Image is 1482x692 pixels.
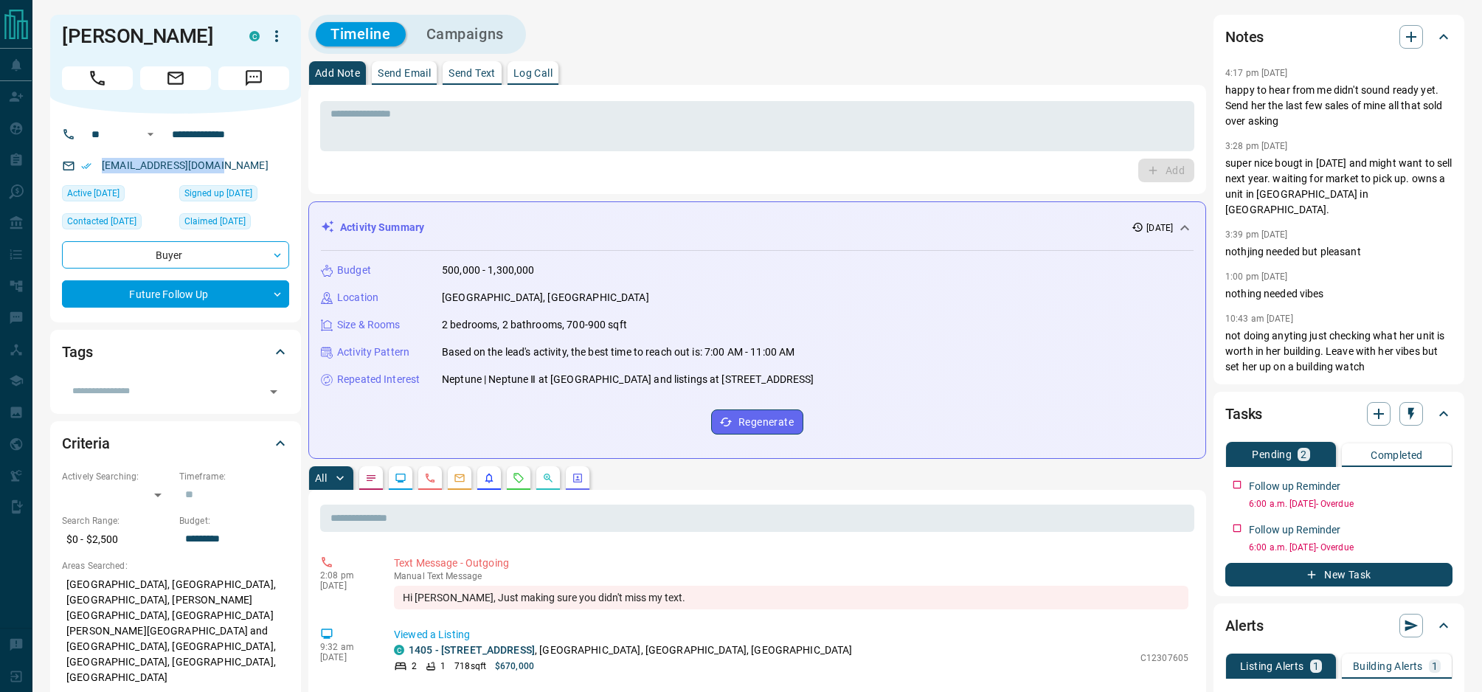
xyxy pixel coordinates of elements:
p: Location [337,290,378,305]
p: nothjing needed but pleasant [1225,244,1452,260]
p: Based on the lead's activity, the best time to reach out is: 7:00 AM - 11:00 AM [442,345,794,360]
p: 3:28 pm [DATE] [1225,141,1288,151]
svg: Email Verified [81,161,91,171]
svg: Calls [424,472,436,484]
p: All [315,473,327,483]
span: Contacted [DATE] [67,214,136,229]
span: Claimed [DATE] [184,214,246,229]
h2: Tags [62,340,92,364]
div: condos.ca [394,645,404,655]
svg: Requests [513,472,524,484]
p: [DATE] [320,652,372,662]
div: Tasks [1225,396,1452,432]
a: [EMAIL_ADDRESS][DOMAIN_NAME] [102,159,269,171]
div: Hi [PERSON_NAME], Just making sure you didn't miss my text. [394,586,1188,609]
p: Completed [1371,450,1423,460]
p: Timeframe: [179,470,289,483]
p: 500,000 - 1,300,000 [442,263,535,278]
p: $670,000 [495,660,534,673]
p: C12307605 [1140,651,1188,665]
p: Send Text [449,68,496,78]
button: New Task [1225,563,1452,587]
p: Listing Alerts [1240,661,1304,671]
div: Notes [1225,19,1452,55]
p: Follow up Reminder [1249,479,1340,494]
p: , [GEOGRAPHIC_DATA], [GEOGRAPHIC_DATA], [GEOGRAPHIC_DATA] [409,643,853,658]
p: 2 [412,660,417,673]
div: Fri Jan 12 2024 [179,213,289,234]
p: 718 sqft [454,660,486,673]
div: Activity Summary[DATE] [321,214,1194,241]
p: not doing anyting just checking what her unit is worth in her building. Leave with her vibes but ... [1225,328,1452,375]
p: Text Message - Outgoing [394,556,1188,571]
p: 2 [1301,449,1306,460]
p: Neptune | Neptune Ⅱ at [GEOGRAPHIC_DATA] and listings at [STREET_ADDRESS] [442,372,814,387]
svg: Emails [454,472,465,484]
button: Timeline [316,22,406,46]
p: 1 [1432,661,1438,671]
p: Budget: [179,514,289,527]
svg: Listing Alerts [483,472,495,484]
p: 10:43 am [DATE] [1225,314,1293,324]
p: Search Range: [62,514,172,527]
p: 2:08 pm [320,570,372,581]
p: Viewed a Listing [394,627,1188,643]
div: Alerts [1225,608,1452,643]
p: happy to hear from me didn't sound ready yet. Send her the last few sales of mine all that sold o... [1225,83,1452,129]
p: Add Note [315,68,360,78]
p: Activity Summary [340,220,424,235]
span: Active [DATE] [67,186,120,201]
p: Building Alerts [1353,661,1423,671]
svg: Opportunities [542,472,554,484]
p: super nice bougt in [DATE] and might want to sell next year. waiting for market to pick up. owns ... [1225,156,1452,218]
p: Follow up Reminder [1249,522,1340,538]
p: $0 - $2,500 [62,527,172,552]
p: 2 bedrooms, 2 bathrooms, 700-900 sqft [442,317,627,333]
p: [DATE] [320,581,372,591]
div: Tags [62,334,289,370]
div: Criteria [62,426,289,461]
p: 1 [440,660,446,673]
p: nothing needed vibes [1225,286,1452,302]
p: 9:32 am [320,642,372,652]
div: Buyer [62,241,289,269]
p: Log Call [513,68,553,78]
h2: Criteria [62,432,110,455]
div: condos.ca [249,31,260,41]
h2: Tasks [1225,402,1262,426]
svg: Lead Browsing Activity [395,472,406,484]
button: Regenerate [711,409,803,435]
div: Tue Nov 29 2016 [179,185,289,206]
p: Areas Searched: [62,559,289,572]
p: Text Message [394,571,1188,581]
p: 6:00 a.m. [DATE] - Overdue [1249,541,1452,554]
div: Mon Aug 11 2025 [62,185,172,206]
button: Campaigns [412,22,519,46]
p: 6:00 a.m. [DATE] - Overdue [1249,497,1452,511]
p: 1:00 pm [DATE] [1225,271,1288,282]
p: [GEOGRAPHIC_DATA], [GEOGRAPHIC_DATA] [442,290,649,305]
p: [GEOGRAPHIC_DATA], [GEOGRAPHIC_DATA], [GEOGRAPHIC_DATA], [PERSON_NAME][GEOGRAPHIC_DATA], [GEOGRAP... [62,572,289,690]
svg: Notes [365,472,377,484]
p: Size & Rooms [337,317,401,333]
p: Activity Pattern [337,345,409,360]
p: Budget [337,263,371,278]
div: Future Follow Up [62,280,289,308]
p: Send Email [378,68,431,78]
p: Repeated Interest [337,372,420,387]
p: Actively Searching: [62,470,172,483]
h2: Alerts [1225,614,1264,637]
span: Call [62,66,133,90]
p: 4:17 pm [DATE] [1225,68,1288,78]
h2: Notes [1225,25,1264,49]
div: Mon Aug 11 2025 [62,213,172,234]
span: Signed up [DATE] [184,186,252,201]
p: [DATE] [1146,221,1173,235]
h1: [PERSON_NAME] [62,24,227,48]
a: 1405 - [STREET_ADDRESS] [409,644,535,656]
p: Pending [1252,449,1292,460]
p: 1 [1313,661,1319,671]
span: Email [140,66,211,90]
button: Open [142,125,159,143]
svg: Agent Actions [572,472,584,484]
